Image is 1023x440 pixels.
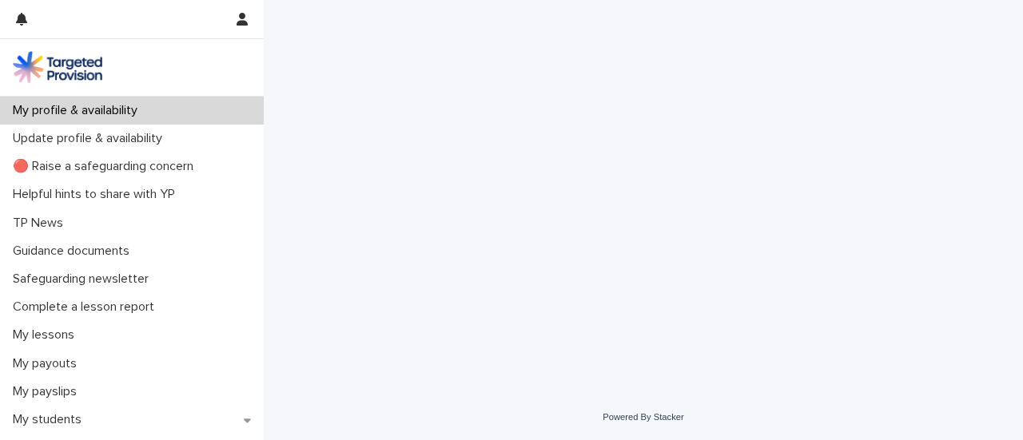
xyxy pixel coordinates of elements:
[6,299,167,315] p: Complete a lesson report
[6,356,90,371] p: My payouts
[6,103,150,118] p: My profile & availability
[6,412,94,427] p: My students
[6,327,87,343] p: My lessons
[6,216,76,231] p: TP News
[6,131,175,146] p: Update profile & availability
[603,412,683,422] a: Powered By Stacker
[6,159,206,174] p: 🔴 Raise a safeguarding concern
[6,272,161,287] p: Safeguarding newsletter
[6,187,188,202] p: Helpful hints to share with YP
[6,384,90,399] p: My payslips
[6,244,142,259] p: Guidance documents
[13,51,102,83] img: M5nRWzHhSzIhMunXDL62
